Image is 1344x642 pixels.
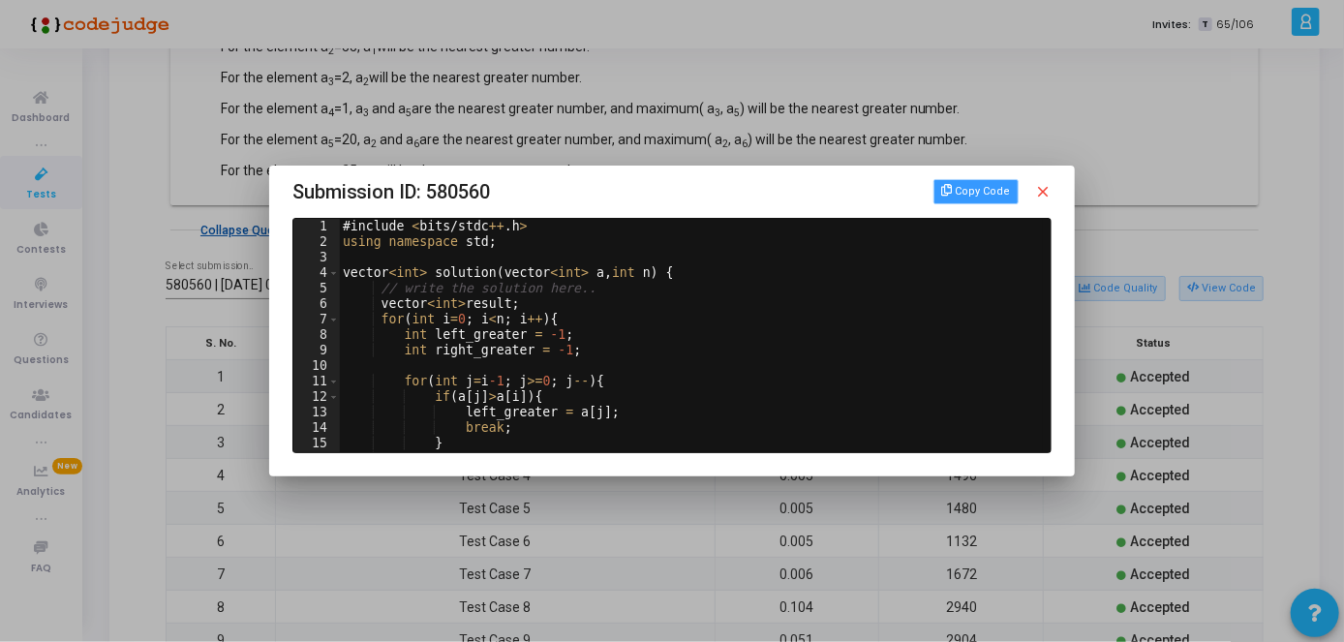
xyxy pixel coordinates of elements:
[293,451,340,467] div: 16
[293,343,340,358] div: 9
[293,250,340,265] div: 3
[293,281,340,296] div: 5
[933,179,1019,204] button: Copy Code
[293,374,340,389] div: 11
[293,312,340,327] div: 7
[293,327,340,343] div: 8
[1034,183,1052,200] mat-icon: close
[293,358,340,374] div: 10
[293,265,340,281] div: 4
[293,420,340,436] div: 14
[293,389,340,405] div: 12
[293,296,340,312] div: 6
[292,176,491,207] span: Submission ID: 580560
[293,405,340,420] div: 13
[293,436,340,451] div: 15
[293,234,340,250] div: 2
[293,219,340,234] div: 1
